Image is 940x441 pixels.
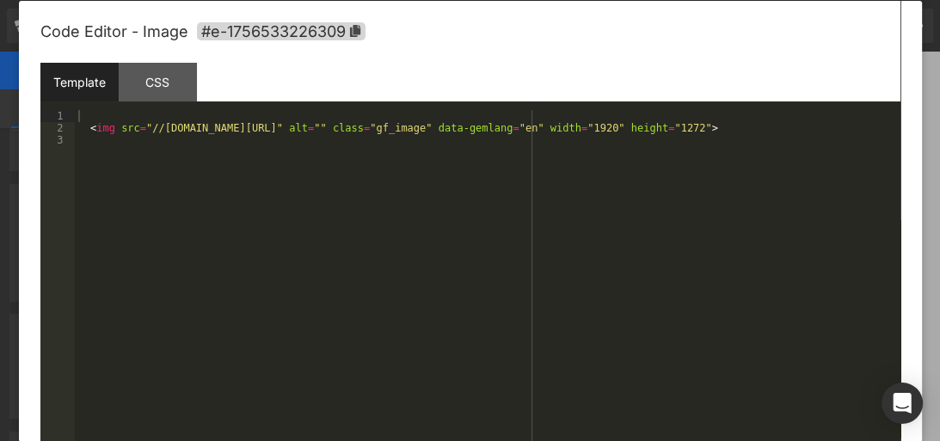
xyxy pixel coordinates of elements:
div: CSS [119,63,197,101]
div: Template [40,63,119,101]
span: Code Editor - Image [40,22,188,40]
div: 3 [40,134,75,146]
div: Open Intercom Messenger [882,383,923,424]
div: 1 [40,110,75,122]
span: Click to copy [197,22,366,40]
div: 2 [40,122,75,134]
